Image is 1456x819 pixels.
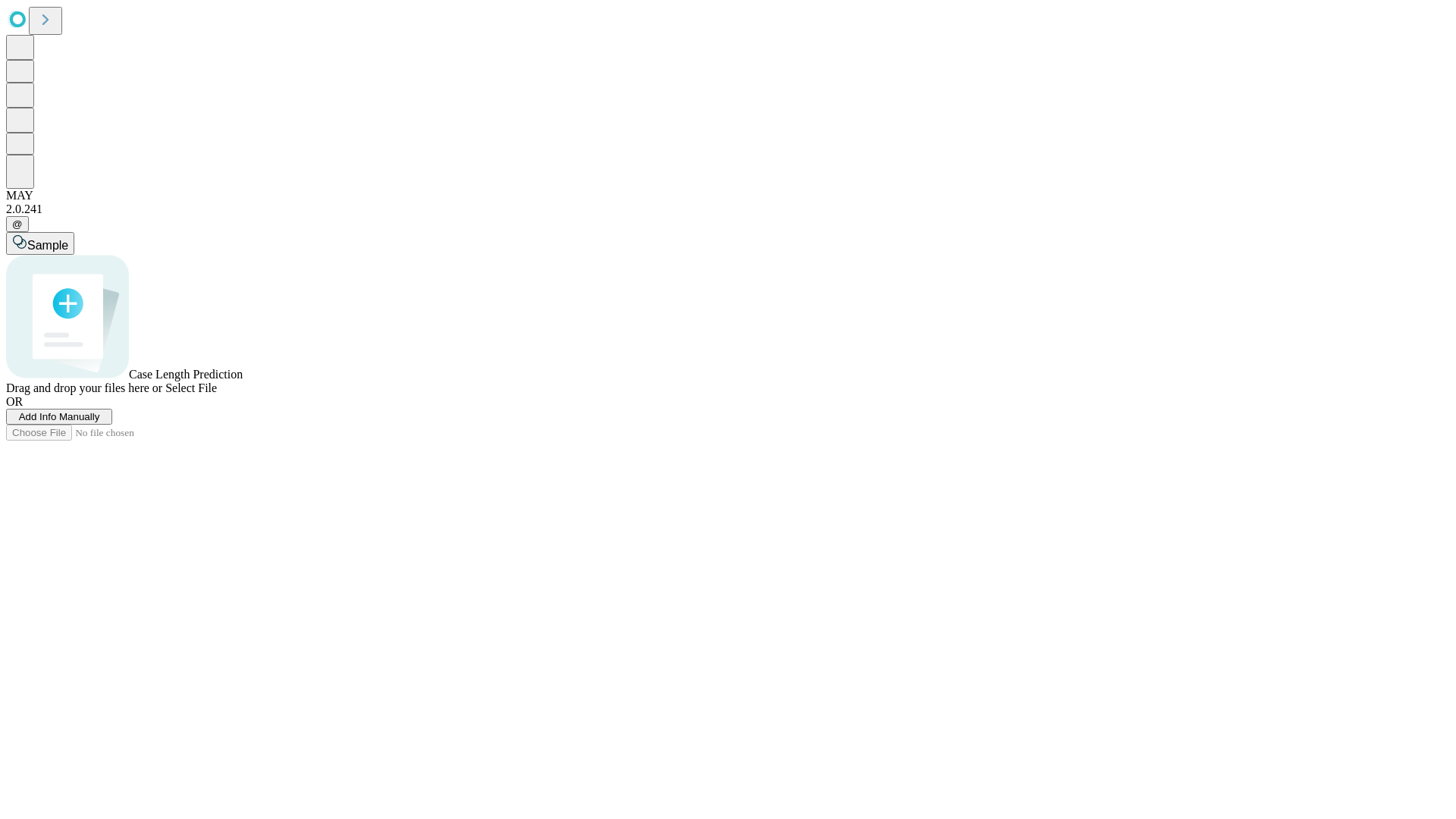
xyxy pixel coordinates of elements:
span: Drag and drop your files here or [6,381,162,394]
span: OR [6,395,23,408]
button: Sample [6,232,74,255]
span: Select File [165,381,217,394]
span: @ [12,218,23,230]
span: Case Length Prediction [129,368,243,381]
div: 2.0.241 [6,202,1450,216]
button: Add Info Manually [6,409,112,425]
div: MAY [6,189,1450,202]
span: Sample [27,239,68,252]
button: @ [6,216,29,232]
span: Add Info Manually [19,411,100,422]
